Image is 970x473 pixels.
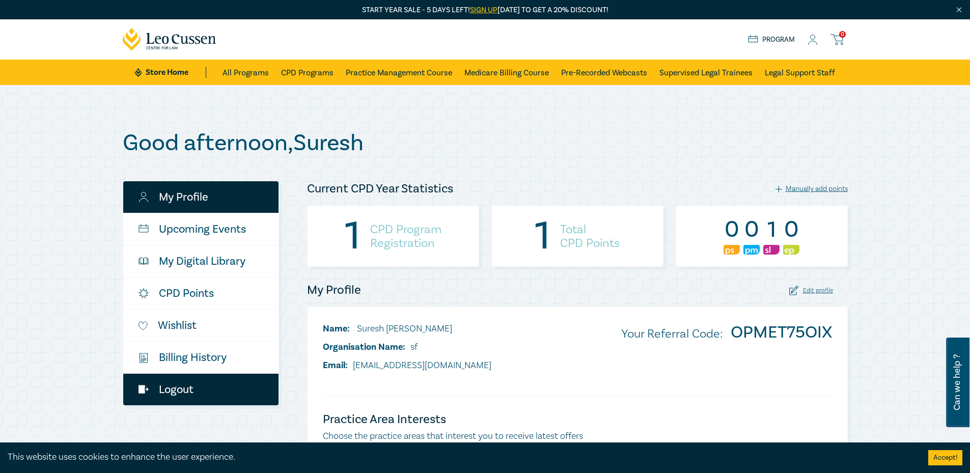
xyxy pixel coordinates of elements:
a: Supervised Legal Trainees [659,60,753,85]
img: Professional Skills [724,245,740,255]
img: Substantive Law [763,245,780,255]
a: My Digital Library [123,245,279,277]
span: Organisation Name: [323,341,405,353]
a: Program [748,34,795,45]
span: Name: [323,323,350,335]
h1: Good afternoon , Suresh [123,130,848,156]
span: Can we help ? [952,344,962,421]
div: Manually add points [775,184,848,193]
span: Your Referral Code: [621,326,723,342]
a: Wishlist [123,310,279,341]
div: 0 [783,216,799,243]
span: Email: [323,359,348,371]
button: Accept cookies [928,450,962,465]
h4: Practice Area Interests [323,411,832,428]
h4: My Profile [307,282,361,298]
a: Pre-Recorded Webcasts [561,60,647,85]
div: 0 [743,216,760,243]
h4: CPD Program Registration [370,222,441,250]
a: Practice Management Course [346,60,452,85]
a: My Profile [123,181,279,213]
a: Medicare Billing Course [464,60,549,85]
li: Suresh [PERSON_NAME] [323,322,491,336]
a: CPD Points [123,277,279,309]
strong: OPMET75OIX [731,321,832,343]
h4: Current CPD Year Statistics [307,181,453,197]
a: SIGN UP [470,5,497,15]
div: 1 [535,223,550,249]
span: 0 [839,31,846,38]
img: Practice Management & Business Skills [743,245,760,255]
li: sf [323,341,491,354]
div: Edit profile [789,286,833,295]
tspan: $ [141,354,143,359]
a: Upcoming Events [123,213,279,245]
li: [EMAIL_ADDRESS][DOMAIN_NAME] [323,359,491,372]
a: Logout [123,374,279,405]
div: 0 [724,216,740,243]
a: Store Home [135,67,206,78]
img: Close [955,6,963,14]
p: START YEAR SALE - 5 DAYS LEFT! [DATE] TO GET A 20% DISCOUNT! [123,5,848,16]
h4: Total CPD Points [560,222,620,250]
div: 1 [345,223,360,249]
div: 1 [763,216,780,243]
a: $Billing History [123,342,279,373]
p: Choose the practice areas that interest you to receive latest offers [323,430,832,443]
a: All Programs [223,60,269,85]
a: CPD Programs [281,60,334,85]
img: Ethics & Professional Responsibility [783,245,799,255]
div: This website uses cookies to enhance the user experience. [8,451,913,464]
a: Legal Support Staff [765,60,835,85]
